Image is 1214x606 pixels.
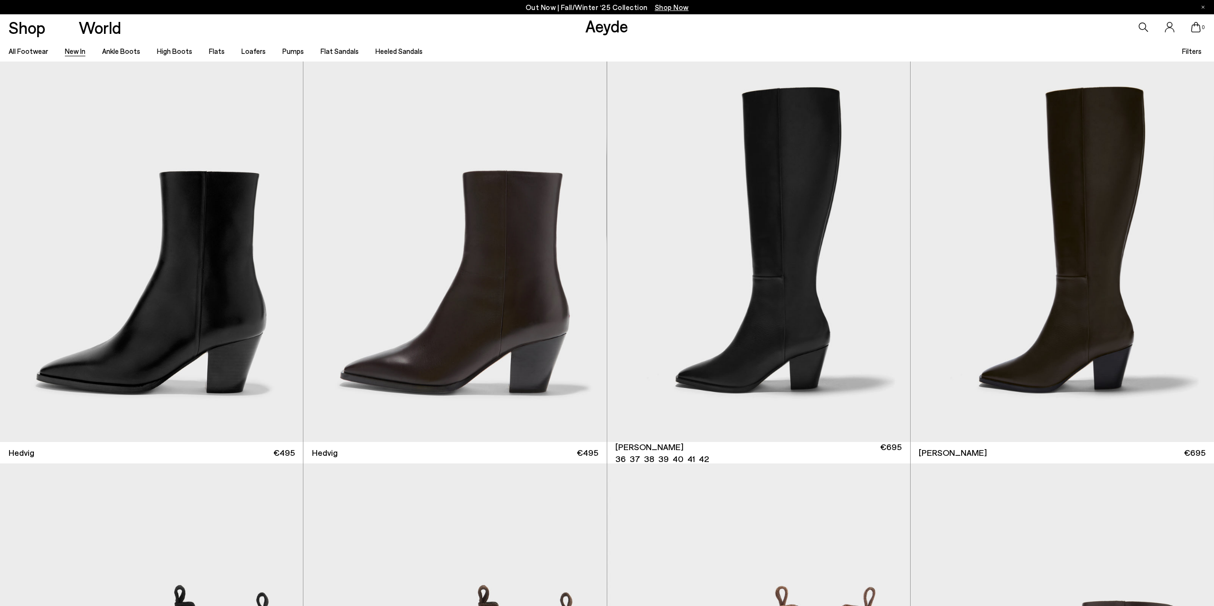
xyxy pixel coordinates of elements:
[102,47,140,55] a: Ankle Boots
[911,62,1214,442] img: Minerva High Cowboy Boots
[911,442,1214,463] a: [PERSON_NAME] €695
[321,47,359,55] a: Flat Sandals
[607,62,910,442] div: 1 / 6
[79,19,121,36] a: World
[606,62,909,442] div: 2 / 6
[303,62,606,442] div: 1 / 6
[911,62,1214,442] div: 1 / 6
[1201,25,1205,30] span: 0
[607,62,910,442] a: 6 / 6 1 / 6 2 / 6 3 / 6 4 / 6 5 / 6 6 / 6 1 / 6 Next slide Previous slide
[65,47,85,55] a: New In
[699,453,709,465] li: 42
[526,1,689,13] p: Out Now | Fall/Winter ‘25 Collection
[577,447,598,459] span: €495
[910,62,1213,442] img: Minerva High Cowboy Boots
[615,441,684,453] span: [PERSON_NAME]
[607,442,910,463] a: [PERSON_NAME] 36 37 38 39 40 41 42 €695
[273,447,295,459] span: €495
[1191,22,1201,32] a: 0
[9,19,45,36] a: Shop
[375,47,423,55] a: Heeled Sandals
[880,441,902,465] span: €695
[241,47,266,55] a: Loafers
[673,453,684,465] li: 40
[919,447,987,459] span: [PERSON_NAME]
[282,47,304,55] a: Pumps
[209,47,225,55] a: Flats
[9,447,34,459] span: Hedvig
[9,47,48,55] a: All Footwear
[1182,47,1202,55] span: Filters
[911,62,1214,442] a: 6 / 6 1 / 6 2 / 6 3 / 6 4 / 6 5 / 6 6 / 6 1 / 6 Next slide Previous slide
[1184,447,1205,459] span: €695
[607,62,910,442] img: Minerva High Cowboy Boots
[687,453,695,465] li: 41
[303,62,606,442] img: Hedvig Cowboy Ankle Boots
[303,62,606,442] a: 6 / 6 1 / 6 2 / 6 3 / 6 4 / 6 5 / 6 6 / 6 1 / 6 Next slide Previous slide
[606,62,909,442] img: Hedvig Cowboy Ankle Boots
[303,442,606,463] a: Hedvig €495
[615,453,706,465] ul: variant
[157,47,192,55] a: High Boots
[910,62,1213,442] div: 2 / 6
[630,453,640,465] li: 37
[312,447,338,459] span: Hedvig
[658,453,669,465] li: 39
[655,3,689,11] span: Navigate to /collections/new-in
[644,453,654,465] li: 38
[585,16,628,36] a: Aeyde
[615,453,626,465] li: 36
